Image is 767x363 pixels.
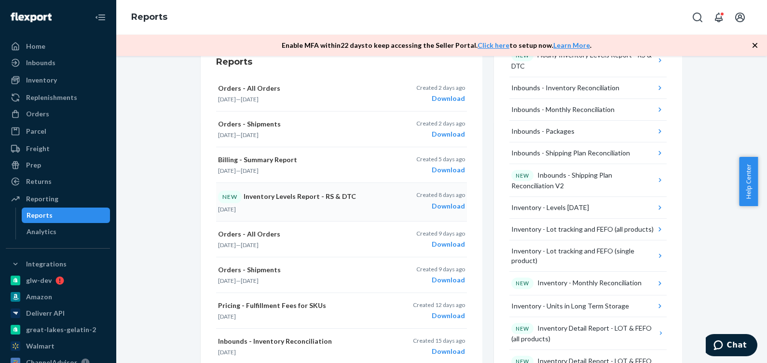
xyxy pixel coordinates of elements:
p: Enable MFA within 22 days to keep accessing the Seller Portal. to setup now. . [282,41,591,50]
button: Inventory - Levels [DATE] [509,197,667,219]
a: great-lakes-gelatin-2 [6,322,110,337]
p: Inventory Levels Report - RS & DTC [218,191,381,203]
p: Orders - All Orders [218,84,381,93]
div: Download [416,239,465,249]
button: Open notifications [709,8,728,27]
button: Pricing - Fulfillment Fees for SKUs[DATE]Created 12 days agoDownload [216,293,467,329]
a: Inventory [6,72,110,88]
div: Inbounds - Inventory Reconciliation [511,83,619,93]
button: Inbounds - Monthly Reconciliation [509,99,667,121]
div: great-lakes-gelatin-2 [26,325,96,335]
a: Deliverr API [6,306,110,321]
ol: breadcrumbs [123,3,175,31]
div: Inventory - Monthly Reconciliation [511,278,642,289]
div: Walmart [26,341,55,351]
div: Download [416,201,465,211]
button: Inventory - Lot tracking and FEFO (all products) [509,219,667,240]
time: [DATE] [218,277,236,284]
a: Amazon [6,289,110,305]
a: Walmart [6,338,110,354]
time: [DATE] [241,96,259,103]
div: Inventory - Units in Long Term Storage [511,301,629,311]
button: NEWInventory Detail Report - LOT & FEFO (all products) [509,317,667,350]
time: [DATE] [218,96,236,103]
div: Inbounds - Shipping Plan Reconciliation V2 [511,170,656,191]
time: [DATE] [218,206,236,213]
a: Inbounds [6,55,110,70]
a: Reports [131,12,167,22]
img: Flexport logo [11,13,52,22]
time: [DATE] [218,313,236,320]
button: Integrations [6,256,110,272]
p: NEW [516,279,529,287]
button: NEWInbounds - Shipping Plan Reconciliation V2 [509,164,667,197]
div: Inbounds [26,58,55,68]
div: Reports [27,210,53,220]
div: Hourly Inventory Levels Report - RS & DTC [511,50,656,71]
p: Created 8 days ago [416,191,465,199]
button: Close Navigation [91,8,110,27]
a: Learn More [553,41,590,49]
div: glw-dev [26,276,52,285]
div: Reporting [26,194,58,204]
button: Inbounds - Packages [509,121,667,142]
p: Created 9 days ago [416,229,465,237]
a: Home [6,39,110,54]
div: Inventory [26,75,57,85]
time: [DATE] [218,241,236,249]
time: [DATE] [241,277,259,284]
button: Open Search Box [688,8,707,27]
button: NEWInventory Levels Report - RS & DTC[DATE]Created 8 days agoDownload [216,183,467,221]
p: Orders - All Orders [218,229,381,239]
a: Returns [6,174,110,189]
iframe: Opens a widget where you can chat to one of our agents [706,334,757,358]
button: Billing - Summary Report[DATE]—[DATE]Created 5 days agoDownload [216,147,467,183]
button: Help Center [739,157,758,206]
a: Analytics [22,224,110,239]
div: Orders [26,109,49,119]
a: Orders [6,106,110,122]
p: Orders - Shipments [218,119,381,129]
button: Orders - All Orders[DATE]—[DATE]Created 2 days agoDownload [216,76,467,112]
button: NEWHourly Inventory Levels Report - RS & DTC [509,44,667,77]
time: [DATE] [241,241,259,249]
button: Orders - Shipments[DATE]—[DATE]Created 2 days agoDownload [216,112,467,147]
div: Inbounds - Monthly Reconciliation [511,105,615,114]
p: — [218,131,381,139]
a: Prep [6,157,110,173]
a: Click here [478,41,509,49]
button: Orders - All Orders[DATE]—[DATE]Created 9 days agoDownload [216,222,467,257]
p: NEW [516,325,529,333]
p: Created 15 days ago [413,336,465,345]
div: Home [26,42,45,51]
button: Open account menu [730,8,750,27]
div: Prep [26,160,41,170]
p: — [218,277,381,285]
p: Created 2 days ago [416,119,465,127]
button: Orders - Shipments[DATE]—[DATE]Created 9 days agoDownload [216,257,467,293]
div: Download [413,311,465,321]
div: Inventory Detail Report - LOT & FEFO (all products) [511,323,657,344]
a: Reporting [6,191,110,207]
p: Pricing - Fulfillment Fees for SKUs [218,301,381,310]
div: Amazon [26,292,52,302]
p: Created 2 days ago [416,84,465,92]
div: Deliverr API [26,308,65,318]
p: Created 5 days ago [416,155,465,163]
div: Download [416,94,465,103]
div: Download [416,165,465,175]
div: Analytics [27,227,56,237]
div: Inventory - Lot tracking and FEFO (all products) [511,224,654,234]
button: NEWInventory - Monthly Reconciliation [509,272,667,295]
time: [DATE] [218,131,236,139]
h3: Reports [216,56,467,68]
a: Freight [6,141,110,156]
div: Download [416,275,465,285]
p: — [218,241,381,249]
a: Replenishments [6,90,110,105]
div: NEW [218,191,242,203]
time: [DATE] [241,167,259,174]
time: [DATE] [241,131,259,139]
div: Integrations [26,259,67,269]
